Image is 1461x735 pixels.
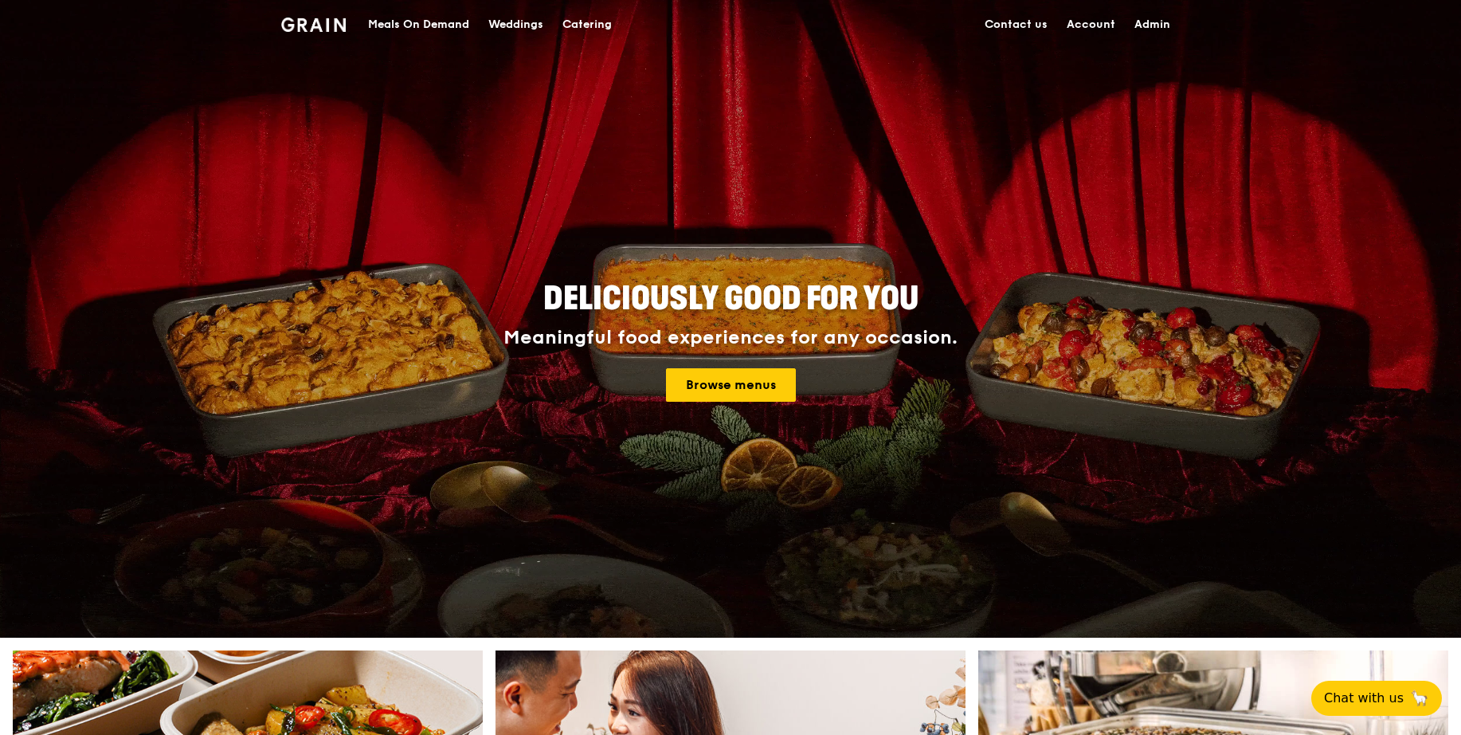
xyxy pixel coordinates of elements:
span: 🦙 [1410,689,1429,708]
div: Meals On Demand [368,1,469,49]
button: Chat with us🦙 [1311,681,1442,716]
a: Catering [553,1,621,49]
img: Grain [281,18,346,32]
a: Account [1057,1,1125,49]
a: Browse menus [666,368,796,402]
span: Chat with us [1324,689,1404,708]
div: Meaningful food experiences for any occasion. [444,327,1017,349]
div: Catering [562,1,612,49]
div: Weddings [488,1,543,49]
a: Weddings [479,1,553,49]
a: Admin [1125,1,1180,49]
span: Deliciously good for you [543,280,919,318]
a: Contact us [975,1,1057,49]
